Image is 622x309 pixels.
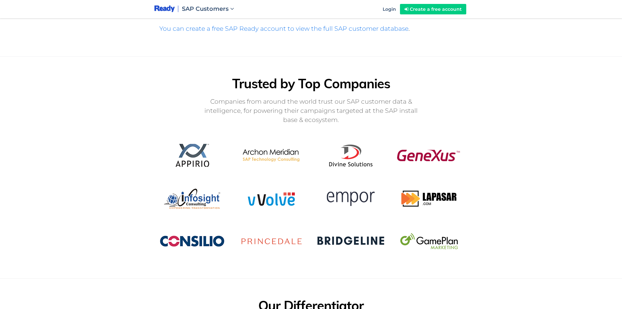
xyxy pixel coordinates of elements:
a: You can create a free SAP Ready account to view the full SAP customer database [159,25,408,32]
img: logo [154,5,175,13]
span: SAP Customers [182,5,229,12]
a: Create a free account [400,4,466,14]
a: Login [379,1,400,17]
img: our customer logo [154,133,468,265]
p: Companies from around the world trust our SAP customer data & intelligence, for powering their ca... [154,95,468,126]
h2: Trusted by Top Companies [154,76,468,91]
p: . [159,24,463,33]
span: Login [383,6,396,12]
